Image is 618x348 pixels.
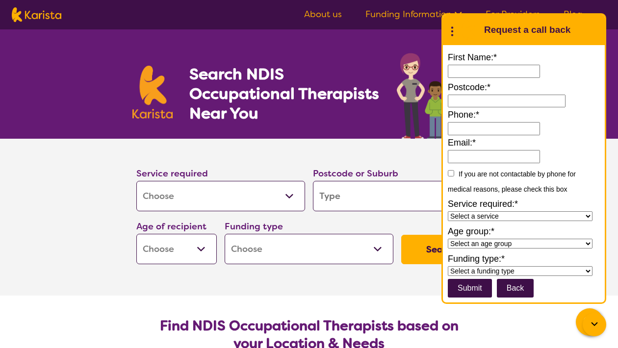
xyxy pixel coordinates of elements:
[448,95,566,108] input: Enter a 4-digit postcode
[486,8,540,20] a: For Providers
[576,308,603,336] button: Channel Menu
[448,197,600,211] label: Service required:*
[365,8,462,20] a: Funding Information
[189,64,380,123] h1: Search NDIS Occupational Therapists Near You
[225,221,283,232] label: Funding type
[313,181,482,211] input: Type
[136,221,206,232] label: Age of recipient
[136,168,208,179] label: Service required
[448,135,600,150] label: Email:*
[401,235,482,264] button: Search
[459,20,478,40] img: Karista
[448,170,576,193] label: If you are not contactable by phone for medical reasons, please check this box
[132,66,173,119] img: Karista logo
[564,8,583,20] a: Blog
[448,279,492,298] input: Submit
[448,251,600,266] label: Funding type:*
[448,107,600,122] label: Phone:*
[497,279,534,298] button: Back
[484,23,570,37] h1: Request a call back
[313,168,398,179] label: Postcode or Suburb
[448,224,600,239] label: Age group:*
[397,53,486,139] img: occupational-therapy
[448,50,600,65] label: First Name:*
[304,8,342,20] a: About us
[448,80,600,95] label: Postcode:*
[12,7,61,22] img: Karista logo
